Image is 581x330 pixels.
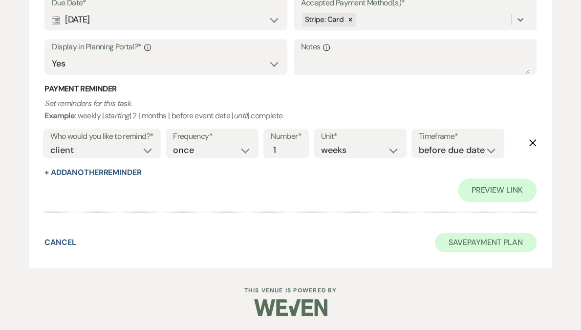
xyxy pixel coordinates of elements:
[458,178,537,202] a: Preview Link
[44,98,131,109] i: Set reminders for this task.
[44,84,536,94] h3: Payment Reminder
[44,239,76,246] button: Cancel
[271,130,301,144] label: Number*
[254,290,327,325] img: Weven Logo
[305,15,344,24] span: Stripe: Card
[44,97,536,122] p: : weekly | | 2 | months | before event date | | complete
[52,10,280,29] div: [DATE]
[173,130,251,144] label: Frequency*
[301,40,529,54] label: Notes
[419,130,497,144] label: Timeframe*
[321,130,399,144] label: Unit*
[44,110,75,121] b: Example
[50,130,153,144] label: Who would you like to remind?*
[44,169,141,176] button: + AddAnotherReminder
[52,40,280,54] label: Display in Planning Portal?*
[104,110,129,121] i: starting
[435,233,537,252] button: SavePayment Plan
[234,110,248,121] i: until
